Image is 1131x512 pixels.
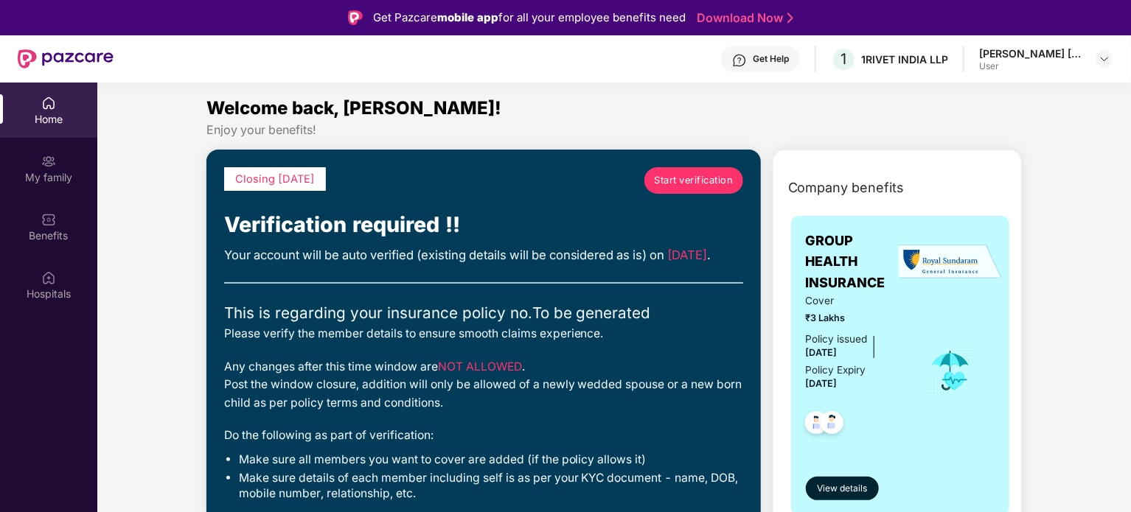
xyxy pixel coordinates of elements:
[806,347,838,358] span: [DATE]
[224,427,743,445] div: Do the following as part of verification:
[814,407,850,443] img: svg+xml;base64,PHN2ZyB4bWxucz0iaHR0cDovL3d3dy53My5vcmcvMjAwMC9zdmciIHdpZHRoPSI0OC45NDMiIGhlaWdodD...
[979,46,1082,60] div: [PERSON_NAME] [PERSON_NAME]
[979,60,1082,72] div: User
[817,482,867,496] span: View details
[927,346,975,395] img: icon
[753,53,789,65] div: Get Help
[654,173,733,188] span: Start verification
[235,172,315,186] span: Closing [DATE]
[806,231,907,293] span: GROUP HEALTH INSURANCE
[806,477,879,500] button: View details
[644,167,743,194] a: Start verification
[732,53,747,68] img: svg+xml;base64,PHN2ZyBpZD0iSGVscC0zMngzMiIgeG1sbnM9Imh0dHA6Ly93d3cudzMub3JnLzIwMDAvc3ZnIiB3aWR0aD...
[806,332,868,347] div: Policy issued
[806,362,866,378] div: Policy Expiry
[668,248,708,262] span: [DATE]
[348,10,363,25] img: Logo
[788,178,905,198] span: Company benefits
[224,208,743,242] div: Verification required !!
[861,52,948,66] div: 1RIVET INDIA LLP
[224,358,743,413] div: Any changes after this time window are . Post the window closure, addition will only be allowed o...
[206,122,1023,138] div: Enjoy your benefits!
[437,10,498,24] strong: mobile app
[41,270,56,285] img: svg+xml;base64,PHN2ZyBpZD0iSG9zcGl0YWxzIiB4bWxucz0iaHR0cDovL3d3dy53My5vcmcvMjAwMC9zdmciIHdpZHRoPS...
[438,360,522,374] span: NOT ALLOWED
[697,10,789,26] a: Download Now
[206,97,501,119] span: Welcome back, [PERSON_NAME]!
[239,452,743,468] li: Make sure all members you want to cover are added (if the policy allows it)
[18,49,114,69] img: New Pazcare Logo
[373,9,686,27] div: Get Pazcare for all your employee benefits need
[798,407,835,443] img: svg+xml;base64,PHN2ZyB4bWxucz0iaHR0cDovL3d3dy53My5vcmcvMjAwMC9zdmciIHdpZHRoPSI0OC45NDMiIGhlaWdodD...
[41,96,56,111] img: svg+xml;base64,PHN2ZyBpZD0iSG9tZSIgeG1sbnM9Imh0dHA6Ly93d3cudzMub3JnLzIwMDAvc3ZnIiB3aWR0aD0iMjAiIG...
[806,293,907,309] span: Cover
[41,154,56,169] img: svg+xml;base64,PHN2ZyB3aWR0aD0iMjAiIGhlaWdodD0iMjAiIHZpZXdCb3g9IjAgMCAyMCAyMCIgZmlsbD0ibm9uZSIgeG...
[239,471,743,502] li: Make sure details of each member including self is as per your KYC document - name, DOB, mobile n...
[899,244,1002,280] img: insurerLogo
[224,245,743,264] div: Your account will be auto verified (existing details will be considered as is) on .
[41,212,56,227] img: svg+xml;base64,PHN2ZyBpZD0iQmVuZWZpdHMiIHhtbG5zPSJodHRwOi8vd3d3LnczLm9yZy8yMDAwL3N2ZyIgd2lkdGg9Ij...
[806,311,907,326] span: ₹3 Lakhs
[787,10,793,26] img: Stroke
[841,50,847,68] span: 1
[1099,53,1110,65] img: svg+xml;base64,PHN2ZyBpZD0iRHJvcGRvd24tMzJ4MzIiIHhtbG5zPSJodHRwOi8vd3d3LnczLm9yZy8yMDAwL3N2ZyIgd2...
[224,325,743,343] div: Please verify the member details to ensure smooth claims experience.
[224,301,743,325] div: This is regarding your insurance policy no. To be generated
[806,378,838,389] span: [DATE]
